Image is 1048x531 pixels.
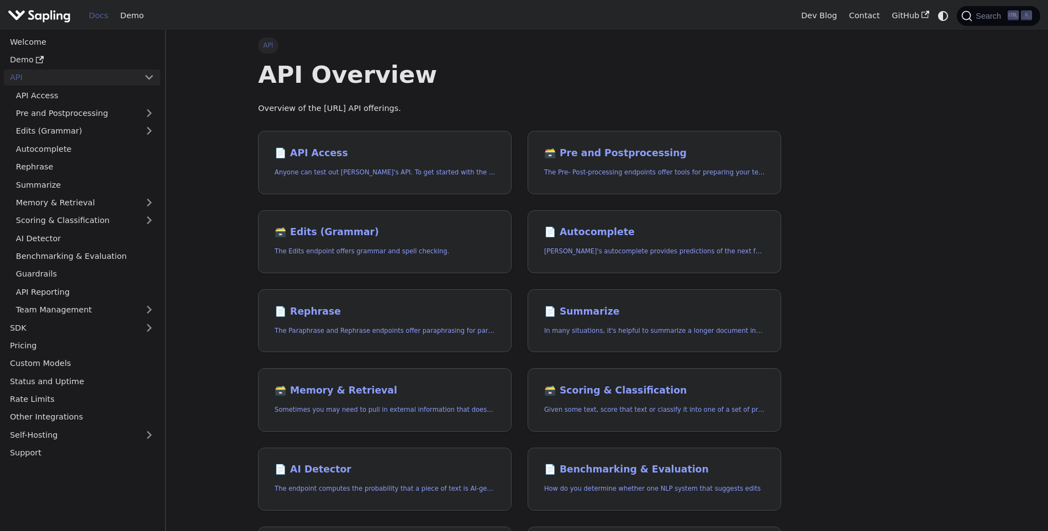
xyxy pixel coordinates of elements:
[8,8,71,24] img: Sapling.ai
[843,7,886,24] a: Contact
[4,320,138,336] a: SDK
[1021,10,1032,20] kbd: K
[4,70,138,86] a: API
[544,326,765,336] p: In many situations, it's helpful to summarize a longer document into a shorter, more easily diges...
[528,368,781,432] a: 🗃️ Scoring & ClassificationGiven some text, score that text or classify it into one of a set of p...
[4,34,160,50] a: Welcome
[544,147,765,160] h2: Pre and Postprocessing
[83,7,114,24] a: Docs
[275,464,495,476] h2: AI Detector
[258,448,512,511] a: 📄️ AI DetectorThe endpoint computes the probability that a piece of text is AI-generated,
[4,355,160,371] a: Custom Models
[4,445,160,461] a: Support
[10,248,160,264] a: Benchmarking & Evaluation
[4,338,160,354] a: Pricing
[258,60,781,89] h1: API Overview
[10,302,160,318] a: Team Management
[258,38,781,53] nav: Breadcrumbs
[544,464,765,476] h2: Benchmarking & Evaluation
[275,385,495,397] h2: Memory & Retrieval
[544,484,765,494] p: How do you determine whether one NLP system that suggests edits
[10,177,160,193] a: Summarize
[275,147,495,160] h2: API Access
[10,87,160,103] a: API Access
[275,306,495,318] h2: Rephrase
[957,6,1040,26] button: Search (Ctrl+K)
[258,289,512,353] a: 📄️ RephraseThe Paraphrase and Rephrase endpoints offer paraphrasing for particular styles.
[10,284,160,300] a: API Reporting
[275,405,495,415] p: Sometimes you may need to pull in external information that doesn't fit in the context size of an...
[10,266,160,282] a: Guardrails
[4,409,160,425] a: Other Integrations
[258,368,512,432] a: 🗃️ Memory & RetrievalSometimes you may need to pull in external information that doesn't fit in t...
[528,210,781,274] a: 📄️ Autocomplete[PERSON_NAME]'s autocomplete provides predictions of the next few characters or words
[935,8,951,24] button: Switch between dark and light mode (currently system mode)
[10,141,160,157] a: Autocomplete
[10,195,160,211] a: Memory & Retrieval
[544,385,765,397] h2: Scoring & Classification
[544,246,765,257] p: Sapling's autocomplete provides predictions of the next few characters or words
[275,246,495,257] p: The Edits endpoint offers grammar and spell checking.
[275,167,495,178] p: Anyone can test out Sapling's API. To get started with the API, simply:
[138,320,160,336] button: Expand sidebar category 'SDK'
[10,230,160,246] a: AI Detector
[10,159,160,175] a: Rephrase
[4,391,160,407] a: Rate Limits
[544,306,765,318] h2: Summarize
[528,448,781,511] a: 📄️ Benchmarking & EvaluationHow do you determine whether one NLP system that suggests edits
[544,226,765,238] h2: Autocomplete
[258,38,278,53] span: API
[4,373,160,389] a: Status and Uptime
[275,226,495,238] h2: Edits (Grammar)
[528,131,781,194] a: 🗃️ Pre and PostprocessingThe Pre- Post-processing endpoints offer tools for preparing your text d...
[795,7,842,24] a: Dev Blog
[258,131,512,194] a: 📄️ API AccessAnyone can test out [PERSON_NAME]'s API. To get started with the API, simply:
[10,123,160,139] a: Edits (Grammar)
[4,427,160,443] a: Self-Hosting
[275,326,495,336] p: The Paraphrase and Rephrase endpoints offer paraphrasing for particular styles.
[275,484,495,494] p: The endpoint computes the probability that a piece of text is AI-generated,
[4,52,160,68] a: Demo
[528,289,781,353] a: 📄️ SummarizeIn many situations, it's helpful to summarize a longer document into a shorter, more ...
[258,210,512,274] a: 🗃️ Edits (Grammar)The Edits endpoint offers grammar and spell checking.
[886,7,935,24] a: GitHub
[114,7,150,24] a: Demo
[544,167,765,178] p: The Pre- Post-processing endpoints offer tools for preparing your text data for ingestation as we...
[544,405,765,415] p: Given some text, score that text or classify it into one of a set of pre-specified categories.
[258,102,781,115] p: Overview of the [URL] API offerings.
[138,70,160,86] button: Collapse sidebar category 'API'
[972,12,1008,20] span: Search
[8,8,75,24] a: Sapling.ai
[10,105,160,121] a: Pre and Postprocessing
[10,213,160,229] a: Scoring & Classification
